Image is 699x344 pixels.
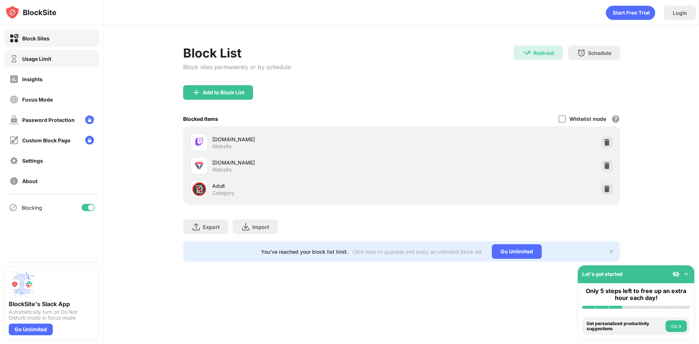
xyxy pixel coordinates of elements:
[582,271,623,277] div: Let's get started
[22,178,37,184] div: About
[212,190,234,196] div: Category
[533,50,554,56] div: Redirect
[252,224,269,230] div: Import
[85,136,94,145] img: lock-menu.svg
[261,249,348,255] div: You’ve reached your block list limit.
[212,143,232,150] div: Website
[666,320,687,332] button: Do it
[22,35,50,41] div: Block Sites
[9,34,19,43] img: block-on.svg
[203,90,244,95] div: Add to Block List
[212,135,402,143] div: [DOMAIN_NAME]
[22,76,43,82] div: Insights
[195,138,204,147] img: favicons
[9,271,35,297] img: push-slack.svg
[492,244,542,259] div: Go Unlimited
[569,116,606,122] div: Whitelist mode
[183,116,218,122] div: Blocked Items
[22,137,70,143] div: Custom Block Page
[85,115,94,124] img: lock-menu.svg
[9,156,19,165] img: settings-off.svg
[203,224,220,230] div: Export
[9,203,17,212] img: blocking-icon.svg
[9,177,19,186] img: about-off.svg
[9,54,19,63] img: time-usage-off.svg
[9,136,19,145] img: customize-block-page-off.svg
[22,117,75,123] div: Password Protection
[9,324,53,335] div: Go Unlimited
[9,300,95,308] div: BlockSite's Slack App
[672,270,680,278] img: eye-not-visible.svg
[22,56,51,62] div: Usage Limit
[191,182,207,197] div: 🔞
[673,10,687,16] div: Login
[195,161,204,170] img: favicons
[212,166,232,173] div: Website
[22,96,53,103] div: Focus Mode
[9,75,19,84] img: insights-off.svg
[22,158,43,164] div: Settings
[608,249,614,254] img: x-button.svg
[606,5,655,20] div: animation
[9,115,19,124] img: password-protection-off.svg
[9,95,19,104] img: focus-off.svg
[212,182,402,190] div: Adult
[22,205,42,211] div: Blocking
[582,288,690,301] div: Only 5 steps left to free up an extra hour each day!
[683,270,690,278] img: omni-setup-toggle.svg
[587,321,664,332] div: Get personalized productivity suggestions
[212,159,402,166] div: [DOMAIN_NAME]
[352,249,483,255] div: Click here to upgrade and enjoy an unlimited block list.
[183,63,291,71] div: Block sites permanently or by schedule
[9,309,95,321] div: Automatically turn on Do Not Disturb mode in focus mode
[183,46,291,60] div: Block List
[588,50,611,56] div: Schedule
[5,5,56,20] img: logo-blocksite.svg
